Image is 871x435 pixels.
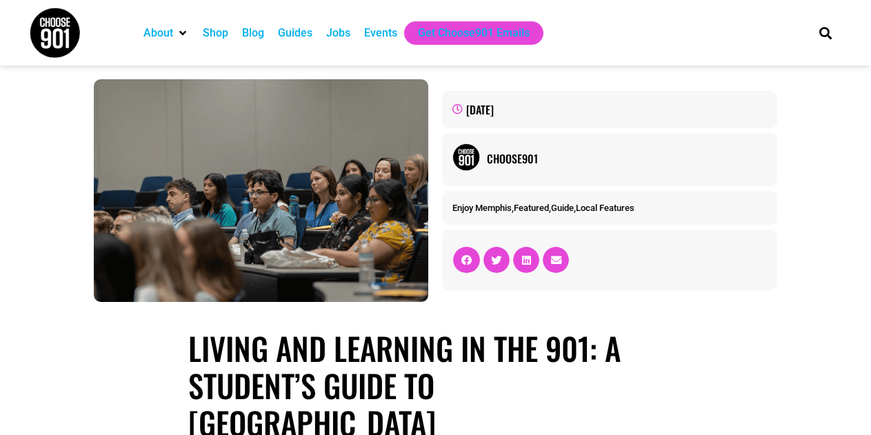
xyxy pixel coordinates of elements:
[466,101,494,118] time: [DATE]
[203,25,228,41] a: Shop
[543,247,569,273] div: Share on email
[814,21,837,44] div: Search
[364,25,397,41] a: Events
[576,203,634,213] a: Local Features
[453,247,479,273] div: Share on facebook
[94,79,428,302] img: A group of students sit attentively in a lecture hall, listening to a presentation. Some have not...
[137,21,796,45] nav: Main nav
[551,203,574,213] a: Guide
[513,247,539,273] div: Share on linkedin
[452,203,634,213] span: , , ,
[143,25,173,41] a: About
[137,21,196,45] div: About
[487,150,766,167] a: Choose901
[326,25,350,41] a: Jobs
[278,25,312,41] a: Guides
[452,143,480,171] img: Picture of Choose901
[452,203,512,213] a: Enjoy Memphis
[242,25,264,41] a: Blog
[483,247,510,273] div: Share on twitter
[418,25,530,41] a: Get Choose901 Emails
[514,203,549,213] a: Featured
